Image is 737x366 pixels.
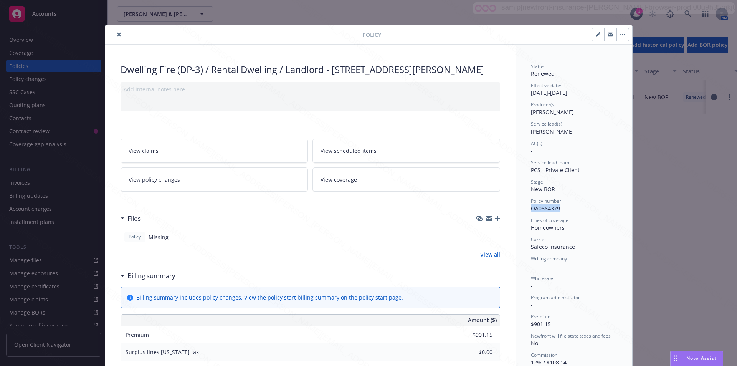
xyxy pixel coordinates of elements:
span: Premium [126,331,149,338]
span: Commission [531,352,557,358]
span: Policy number [531,198,561,204]
span: Stage [531,179,543,185]
span: [PERSON_NAME] [531,128,574,135]
span: Amount ($) [468,316,497,324]
span: Homeowners [531,224,565,231]
span: [PERSON_NAME] [531,108,574,116]
div: Drag to move [671,351,680,366]
span: Premium [531,313,550,320]
span: View policy changes [129,176,180,184]
span: Policy [362,31,381,39]
a: View all [480,250,500,258]
span: Nova Assist [686,355,717,361]
button: Nova Assist [670,351,723,366]
span: View claims [129,147,159,155]
a: policy start page [359,294,402,301]
div: Dwelling Fire (DP-3) / Rental Dwelling / Landlord - [STREET_ADDRESS][PERSON_NAME] [121,63,500,76]
span: - [531,301,533,308]
a: View policy changes [121,167,308,192]
div: Files [121,214,141,224]
span: OA0864379 [531,205,560,212]
span: - [531,147,533,154]
span: - [531,263,533,270]
span: Program administrator [531,294,580,301]
span: Status [531,63,544,70]
button: close [114,30,124,39]
a: View coverage [312,167,500,192]
span: Carrier [531,236,546,243]
span: $901.15 [531,320,551,328]
span: AC(s) [531,140,542,147]
div: Billing summary [121,271,175,281]
span: No [531,340,538,347]
span: New BOR [531,185,555,193]
input: 0.00 [447,346,497,358]
span: Newfront will file state taxes and fees [531,333,611,339]
span: Wholesaler [531,275,555,282]
span: Service lead(s) [531,121,562,127]
span: View coverage [321,176,357,184]
div: Billing summary includes policy changes. View the policy start billing summary on the . [136,293,403,301]
span: PCS - Private Client [531,166,580,174]
span: Writing company [531,255,567,262]
h3: Files [127,214,141,224]
input: 0.00 [447,329,497,341]
span: 12% / $108.14 [531,359,567,366]
span: Policy [127,234,142,240]
div: [DATE] - [DATE] [531,82,617,97]
span: - [531,282,533,289]
span: Lines of coverage [531,217,568,224]
div: Add internal notes here... [124,85,497,93]
a: View scheduled items [312,139,500,163]
a: View claims [121,139,308,163]
h3: Billing summary [127,271,175,281]
span: Surplus lines [US_STATE] tax [126,348,199,356]
span: Effective dates [531,82,562,89]
span: Safeco Insurance [531,243,575,250]
span: Service lead team [531,159,569,166]
span: Renewed [531,70,555,77]
span: Producer(s) [531,101,556,108]
span: Missing [149,233,169,241]
span: View scheduled items [321,147,377,155]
